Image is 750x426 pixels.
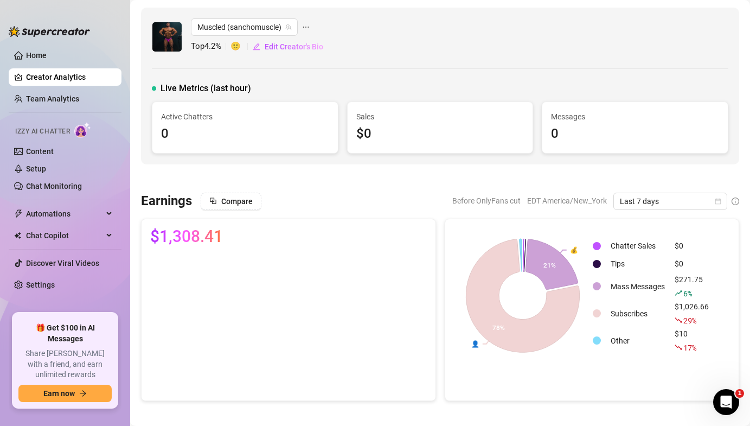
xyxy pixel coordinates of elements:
[26,182,82,190] a: Chat Monitoring
[285,24,292,30] span: team
[26,259,99,268] a: Discover Viral Videos
[43,389,75,398] span: Earn now
[161,124,329,144] div: 0
[265,42,323,51] span: Edit Creator's Bio
[675,289,682,297] span: rise
[26,205,103,222] span: Automations
[527,193,607,209] span: EDT America/New_York
[675,301,709,327] div: $1,026.66
[150,228,223,245] span: $1,308.41
[141,193,192,210] h3: Earnings
[713,389,739,415] iframe: Intercom live chat
[302,18,310,36] span: ellipsis
[26,68,113,86] a: Creator Analytics
[675,316,682,324] span: fall
[551,111,719,123] span: Messages
[161,111,329,123] span: Active Chatters
[191,40,230,53] span: Top 4.2 %
[452,193,521,209] span: Before OnlyFans cut
[732,198,739,205] span: info-circle
[79,390,87,397] span: arrow-right
[675,240,709,252] div: $0
[74,122,91,138] img: AI Chatter
[209,197,217,205] span: block
[9,26,90,37] img: logo-BBDzfeDw.svg
[675,274,709,300] div: $271.75
[14,209,23,218] span: thunderbolt
[606,328,669,354] td: Other
[221,197,253,206] span: Compare
[683,288,691,298] span: 6 %
[715,198,721,205] span: calendar
[471,340,479,348] text: 👤
[26,164,46,173] a: Setup
[606,256,669,272] td: Tips
[606,274,669,300] td: Mass Messages
[230,40,252,53] span: 🙂
[197,19,291,35] span: Muscled (sanchomuscle)
[570,246,578,254] text: 💰
[675,258,709,270] div: $0
[606,301,669,327] td: Subscribes
[161,82,251,95] span: Live Metrics (last hour)
[356,111,524,123] span: Sales
[18,385,112,402] button: Earn nowarrow-right
[15,126,70,137] span: Izzy AI Chatter
[26,227,103,244] span: Chat Copilot
[675,328,709,354] div: $10
[735,389,744,398] span: 1
[620,193,721,209] span: Last 7 days
[201,193,261,210] button: Compare
[14,232,21,239] img: Chat Copilot
[253,43,260,50] span: edit
[683,315,696,326] span: 29 %
[26,281,55,289] a: Settings
[551,124,719,144] div: 0
[18,323,112,344] span: 🎁 Get $100 in AI Messages
[252,38,324,55] button: Edit Creator's Bio
[356,124,524,144] div: $0
[26,147,54,156] a: Content
[26,94,79,103] a: Team Analytics
[152,22,182,52] img: Muscled
[606,238,669,255] td: Chatter Sales
[26,51,47,60] a: Home
[18,348,112,380] span: Share [PERSON_NAME] with a friend, and earn unlimited rewards
[683,342,696,353] span: 17 %
[675,344,682,351] span: fall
